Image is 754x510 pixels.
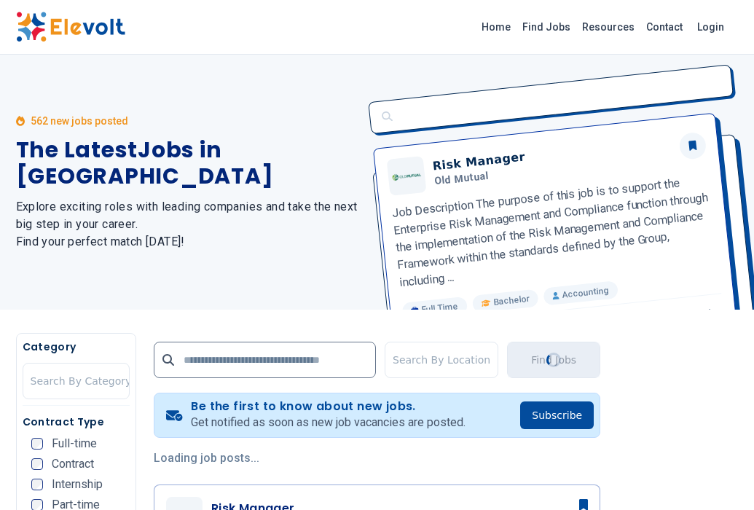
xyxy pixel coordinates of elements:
span: Full-time [52,438,97,450]
h1: The Latest Jobs in [GEOGRAPHIC_DATA] [16,137,360,189]
h5: Contract Type [23,415,130,429]
a: Find Jobs [517,15,576,39]
a: Resources [576,15,640,39]
a: Contact [640,15,688,39]
p: Loading job posts... [154,450,600,467]
a: Home [476,15,517,39]
p: 562 new jobs posted [31,114,128,128]
h4: Be the first to know about new jobs. [191,399,466,414]
input: Contract [31,458,43,470]
input: Internship [31,479,43,490]
h5: Category [23,340,130,354]
span: Internship [52,479,103,490]
button: Find JobsLoading... [507,342,600,378]
button: Subscribe [520,401,594,429]
a: Login [688,12,733,42]
img: Elevolt [16,12,125,42]
div: Loading... [543,350,564,370]
span: Contract [52,458,94,470]
input: Full-time [31,438,43,450]
h2: Explore exciting roles with leading companies and take the next big step in your career. Find you... [16,198,360,251]
p: Get notified as soon as new job vacancies are posted. [191,414,466,431]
